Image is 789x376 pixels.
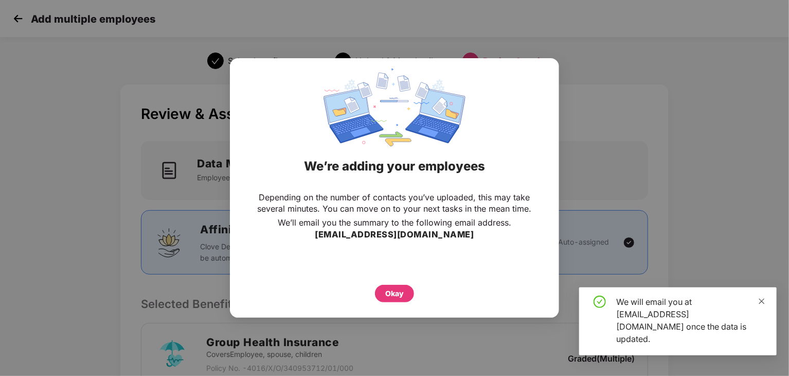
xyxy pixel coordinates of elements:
h3: [EMAIL_ADDRESS][DOMAIN_NAME] [315,228,474,242]
div: Okay [385,288,404,299]
div: We’re adding your employees [243,146,546,186]
div: We will email you at [EMAIL_ADDRESS][DOMAIN_NAME] once the data is updated. [616,296,764,345]
img: svg+xml;base64,PHN2ZyBpZD0iRGF0YV9zeW5jaW5nIiB4bWxucz0iaHR0cDovL3d3dy53My5vcmcvMjAwMC9zdmciIHdpZH... [324,69,465,146]
p: Depending on the number of contacts you’ve uploaded, this may take several minutes. You can move ... [250,192,539,214]
span: close [758,298,765,305]
p: We’ll email you the summary to the following email address. [278,217,511,228]
span: check-circle [594,296,606,308]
